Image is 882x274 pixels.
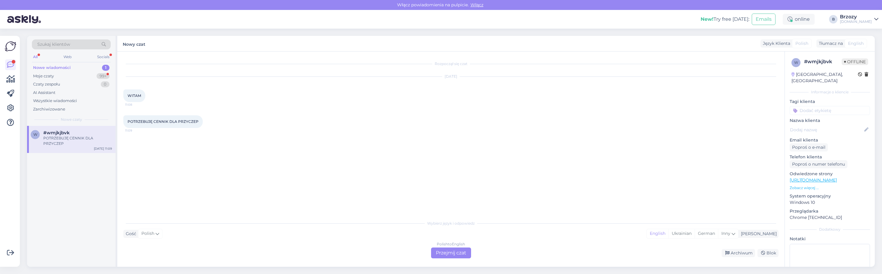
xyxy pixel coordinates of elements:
span: English [848,40,864,47]
div: Informacje o kliencie [790,89,870,95]
div: [PERSON_NAME] [739,231,777,237]
div: Polish to English [437,241,465,247]
p: Chrome [TECHNICAL_ID] [790,214,870,221]
p: Windows 10 [790,199,870,206]
a: Brzozy[DOMAIN_NAME] [840,14,878,24]
span: w [794,60,798,65]
div: Socials [96,53,111,61]
div: Czaty zespołu [33,81,60,87]
div: Try free [DATE]: [701,16,749,23]
p: Zobacz więcej ... [790,185,870,191]
span: w [33,132,37,137]
div: Archiwum [722,249,755,257]
div: [DOMAIN_NAME] [840,19,872,24]
img: Askly Logo [5,41,16,52]
div: AI Assistant [33,90,55,96]
p: Tagi klienta [790,98,870,105]
div: Moje czaty [33,73,54,79]
div: 0 [101,81,109,87]
div: 1 [102,65,109,71]
p: Notatki [790,236,870,242]
div: Blok [757,249,779,257]
input: Dodać etykietę [790,106,870,115]
span: Nowe czaty [61,117,82,122]
b: New! [701,16,714,22]
p: System operacyjny [790,193,870,199]
span: 11:08 [125,102,148,107]
div: Wybierz język i odpowiedz [123,221,779,226]
div: Język Klienta [760,40,790,47]
span: Polish [141,230,154,237]
div: online [783,14,815,25]
div: English [647,229,668,238]
span: Offline [842,58,868,65]
div: # wmjkjbvk [804,58,842,65]
div: Zarchiwizowane [33,106,65,112]
div: [GEOGRAPHIC_DATA], [GEOGRAPHIC_DATA] [791,71,858,84]
div: Ukrainian [668,229,695,238]
div: Przejmij czat [431,248,471,258]
div: Wszystkie wiadomości [33,98,77,104]
span: POTRZEBUJĘ CENNIK DLA PRZYCZEP [128,119,199,124]
p: Telefon klienta [790,154,870,160]
span: Szukaj klientów [37,41,70,48]
p: Nazwa klienta [790,117,870,124]
div: German [695,229,718,238]
div: Nowe wiadomości [33,65,71,71]
div: Dodatkowy [790,227,870,232]
div: B [829,15,837,23]
input: Dodaj nazwę [790,126,863,133]
div: Brzozy [840,14,872,19]
div: Gość [123,231,136,237]
div: Rozpoczął się czat [123,61,779,67]
span: #wmjkjbvk [43,130,70,135]
span: 11:09 [125,128,148,133]
div: Poproś o numer telefonu [790,160,847,168]
p: Odwiedzone strony [790,171,870,177]
div: [DATE] 11:09 [94,146,112,151]
span: Polish [795,40,808,47]
label: Nowy czat [123,39,145,48]
a: [URL][DOMAIN_NAME] [790,177,837,183]
div: Tłumacz na [816,40,843,47]
span: Włącz [469,2,485,8]
div: 99+ [97,73,109,79]
p: Przeglądarka [790,208,870,214]
div: POTRZEBUJĘ CENNIK DLA PRZYCZEP [43,135,112,146]
span: WITAM [128,93,141,98]
div: Web [62,53,73,61]
div: Poproś o e-mail [790,143,828,151]
p: Email klienta [790,137,870,143]
button: Emails [752,14,776,25]
span: Inny [721,231,730,236]
div: [DATE] [123,74,779,79]
div: All [32,53,39,61]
